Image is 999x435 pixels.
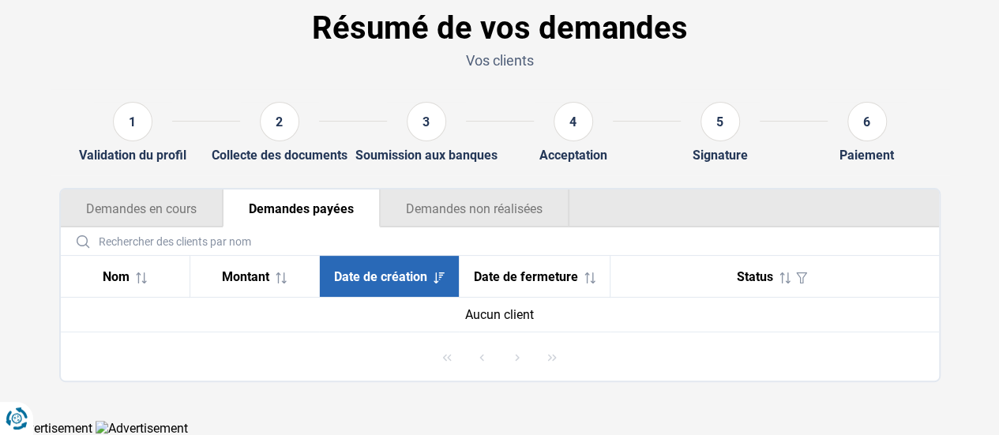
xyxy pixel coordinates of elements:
[474,269,578,284] span: Date de fermeture
[737,269,773,284] span: Status
[334,269,427,284] span: Date de création
[212,148,347,163] div: Collecte des documents
[223,189,380,227] button: Demandes payées
[103,269,130,284] span: Nom
[260,102,299,141] div: 2
[79,148,186,163] div: Validation du profil
[73,307,926,322] div: Aucun client
[847,102,887,141] div: 6
[113,102,152,141] div: 1
[539,148,607,163] div: Acceptation
[67,227,933,255] input: Rechercher des clients par nom
[554,102,593,141] div: 4
[501,341,533,373] button: Next Page
[61,189,223,227] button: Demandes en cours
[431,341,463,373] button: First Page
[839,148,894,163] div: Paiement
[222,269,269,284] span: Montant
[407,102,446,141] div: 3
[59,9,941,47] h1: Résumé de vos demandes
[59,51,941,70] p: Vos clients
[700,102,740,141] div: 5
[355,148,498,163] div: Soumission aux banques
[536,341,568,373] button: Last Page
[380,189,569,227] button: Demandes non réalisées
[466,341,498,373] button: Previous Page
[693,148,748,163] div: Signature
